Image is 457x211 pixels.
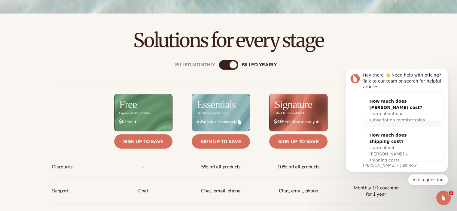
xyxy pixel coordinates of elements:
div: Let’s do the damn thing. [197,112,228,115]
h2: Solutions for every stage [17,30,440,50]
button: Quick reply: Ask a question [71,105,111,116]
div: Hey there 👋 Need help with pricing? Talk to our team or search for helpful articles. [26,3,107,21]
img: Profile image for Lee [14,5,23,14]
p: Chat [138,185,148,197]
h2: Essentials [197,99,236,110]
div: billed Yearly [242,62,277,68]
p: Chat, email, phone [201,185,240,197]
img: free_bg.png [114,94,172,131]
div: How much does shipping cost? [32,63,88,76]
a: Sign up to save [192,134,250,149]
span: / mth billed annually [197,119,245,125]
div: How much does [PERSON_NAME] cost?Learn about our subscription memberships [26,24,94,59]
div: Take it to the next level. [274,112,304,115]
a: Sign up to save [269,134,328,149]
div: Message content [26,3,107,93]
span: Discounts [52,161,73,173]
iframe: Intercom live chat [436,191,451,205]
img: drop.png [238,119,241,125]
img: Essentials_BG_9050f826-5aa9-47d9-a362-757b82c62641.jpg [192,94,250,131]
img: Free_Icon_bb6e7c7e-73f8-44bd-8ed0-223ea0fc522e.png [134,120,137,123]
div: Billed Monthly [175,62,215,68]
h2: Signature [274,99,312,110]
h2: Free [119,99,137,110]
span: Monthly 1:1 coaching for 1 year [352,182,400,200]
span: Support [52,185,69,197]
span: Learn about [PERSON_NAME]'s shipping costs [32,76,71,94]
a: Sign up to save [114,134,172,149]
span: Learn about our subscription memberships [32,42,88,53]
div: Explore what's possible. [119,112,150,115]
span: 10% off all products [277,161,320,173]
span: 1 [449,191,453,195]
iframe: Intercom notifications message [337,69,457,189]
div: Quick reply options [9,105,111,116]
div: How much does shipping cost?Learn about [PERSON_NAME]'s shipping costs [26,58,94,99]
strong: $0 [119,119,125,125]
span: Chat, email, phone [279,185,318,197]
span: / mth [119,119,168,125]
strong: $26 [197,119,205,125]
div: How much does [PERSON_NAME] cost? [32,29,88,42]
strong: $49 [274,119,283,125]
span: / mth billed annually [274,119,323,125]
span: - [142,161,144,173]
img: Signature_BG_eeb718c8-65ac-49e3-a4e5-327c6aa73146.jpg [270,94,327,131]
img: Star_6.png [316,120,319,123]
p: Message from Lee, sent Just now [26,94,107,99]
span: 5% off all products [201,161,241,173]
